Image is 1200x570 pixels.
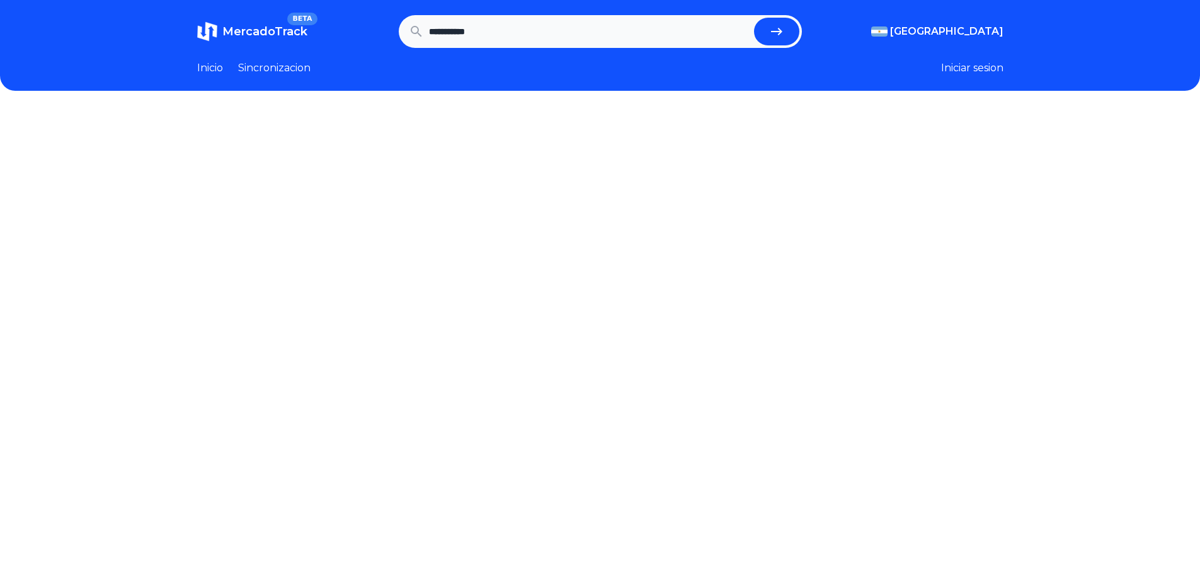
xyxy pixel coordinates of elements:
button: [GEOGRAPHIC_DATA] [871,24,1003,39]
img: Argentina [871,26,888,37]
a: Inicio [197,61,223,76]
span: BETA [287,13,317,25]
button: Iniciar sesion [941,61,1003,76]
img: MercadoTrack [197,21,217,42]
span: [GEOGRAPHIC_DATA] [890,24,1003,39]
a: Sincronizacion [238,61,311,76]
a: MercadoTrackBETA [197,21,307,42]
span: MercadoTrack [222,25,307,38]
